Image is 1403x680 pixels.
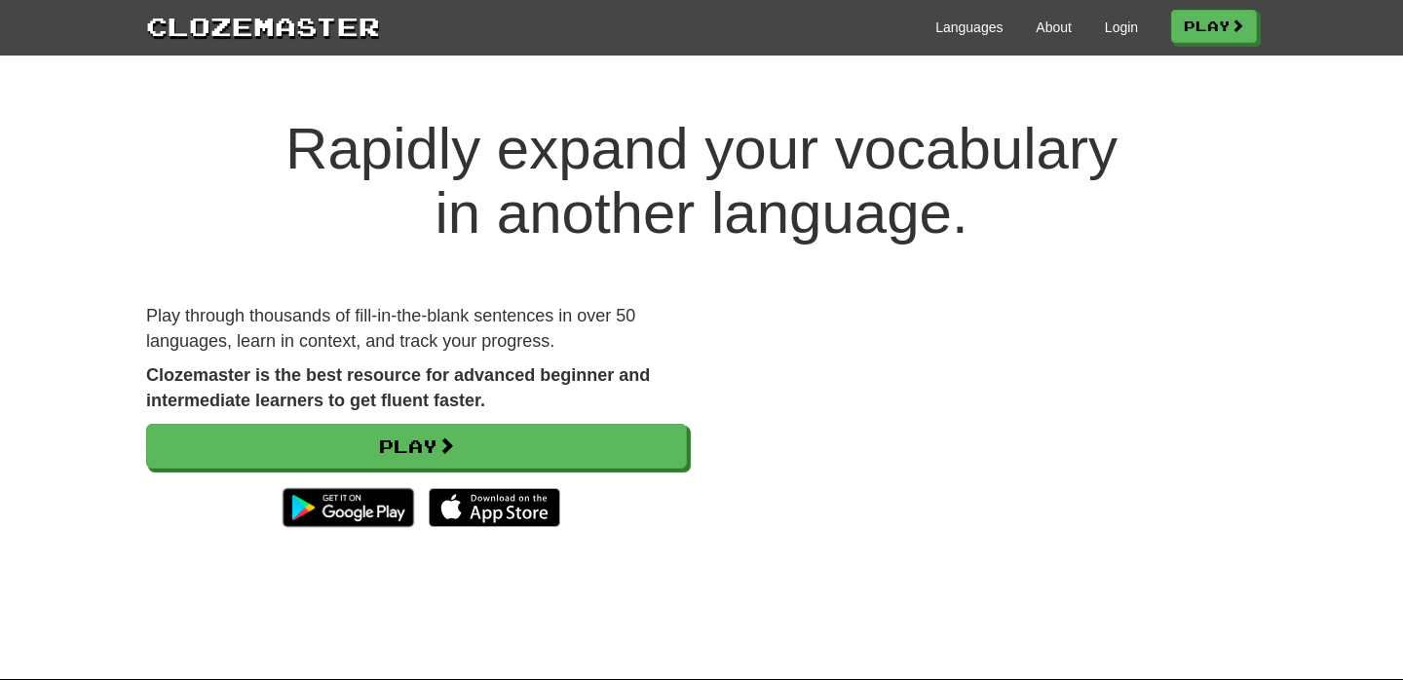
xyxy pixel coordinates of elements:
a: Languages [935,18,1003,37]
a: Play [1171,10,1257,43]
strong: Clozemaster is the best resource for advanced beginner and intermediate learners to get fluent fa... [146,365,650,410]
p: Play through thousands of fill-in-the-blank sentences in over 50 languages, learn in context, and... [146,304,687,354]
img: Download_on_the_App_Store_Badge_US-UK_135x40-25178aeef6eb6b83b96f5f2d004eda3bffbb37122de64afbaef7... [429,488,560,527]
a: Login [1105,18,1138,37]
a: About [1036,18,1072,37]
img: Get it on Google Play [273,478,424,537]
a: Play [146,424,687,469]
a: Clozemaster [146,8,380,44]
